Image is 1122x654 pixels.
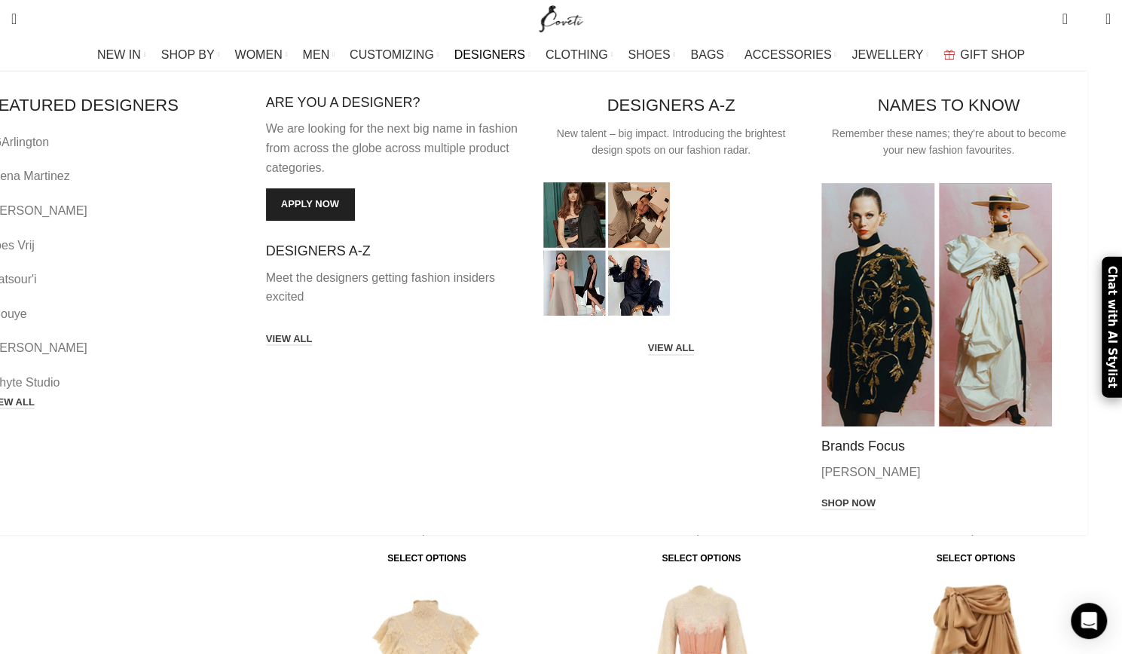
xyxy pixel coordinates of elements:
[543,182,670,316] img: Luxury dresses Designers Coveti
[303,47,330,62] span: MEN
[266,243,521,307] a: Infobox link
[161,47,215,62] span: SHOP BY
[851,47,923,62] span: JEWELLERY
[377,546,477,573] span: Select options
[536,11,586,24] a: Site logo
[235,40,288,70] a: WOMEN
[266,333,313,347] a: VIEW ALL
[821,438,1077,455] h4: Brands Focus
[851,40,928,70] a: JEWELLERY
[943,40,1025,70] a: GIFT SHOP
[744,40,837,70] a: ACCESSORIES
[926,546,1026,573] a: Select options for “Hypnotic Lace Harem Pant”
[878,94,1020,118] h4: NAMES TO KNOW
[926,546,1026,573] span: Select options
[454,40,530,70] a: DESIGNERS
[4,40,1118,70] div: Main navigation
[1063,8,1075,19] span: 0
[266,94,521,112] h4: ARE YOU A DESIGNER?
[628,47,670,62] span: SHOES
[546,40,613,70] a: CLOTHING
[266,188,354,220] a: Apply now
[377,546,477,573] a: Select options for “Memento Utility Stripe Shirt”
[1079,4,1094,34] div: My Wishlist
[607,94,735,118] h4: DESIGNERS A-Z
[350,47,434,62] span: CUSTOMIZING
[161,40,220,70] a: SHOP BY
[235,47,283,62] span: WOMEN
[690,47,723,62] span: BAGS
[628,40,675,70] a: SHOES
[266,119,521,177] p: We are looking for the next big name in fashion from across the globe across multiple product cat...
[1054,4,1075,34] a: 0
[350,40,439,70] a: CUSTOMIZING
[4,4,24,34] a: Search
[821,125,1077,159] div: Remember these names; they're about to become your new fashion favourites.
[1071,603,1107,639] div: Open Intercom Messenger
[821,463,1077,482] p: [PERSON_NAME]
[546,47,608,62] span: CLOTHING
[821,497,876,511] a: Shop now
[97,47,141,62] span: NEW IN
[543,125,799,159] div: New talent – big impact. Introducing the brightest design spots on our fashion radar.
[821,182,1052,426] img: luxury dresses schiaparelli Designers
[97,40,146,70] a: NEW IN
[651,546,751,573] a: Select options for “Memento Embroidered Blouse”
[744,47,832,62] span: ACCESSORIES
[651,546,751,573] span: Select options
[960,47,1025,62] span: GIFT SHOP
[648,342,695,356] a: VIEW ALL
[943,50,955,60] img: GiftBag
[454,47,525,62] span: DESIGNERS
[690,40,729,70] a: BAGS
[1082,15,1093,26] span: 0
[303,40,335,70] a: MEN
